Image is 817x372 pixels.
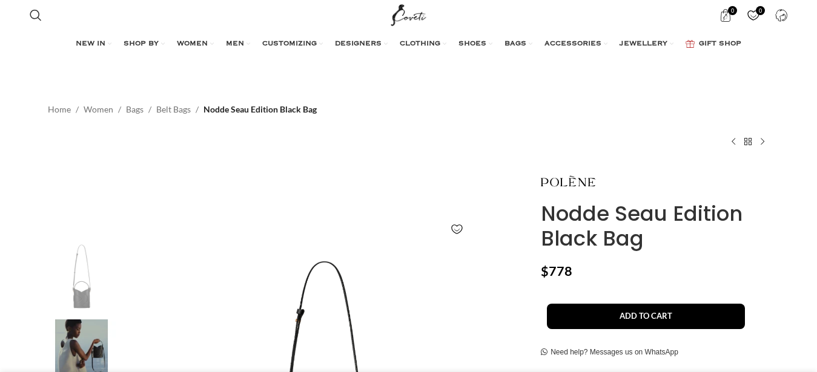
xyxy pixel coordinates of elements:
a: SHOES [458,32,492,56]
span: CUSTOMIZING [262,39,317,49]
a: Previous product [726,134,741,149]
a: 0 [713,3,738,27]
span: Nodde Seau Edition Black Bag [203,103,317,116]
span: NEW IN [76,39,105,49]
span: SHOES [458,39,486,49]
div: Main navigation [24,32,794,56]
a: Home [48,103,71,116]
a: Belt Bags [156,103,191,116]
a: CUSTOMIZING [262,32,323,56]
a: Bags [126,103,144,116]
a: CLOTHING [400,32,446,56]
img: Polene [541,167,595,195]
a: WOMEN [177,32,214,56]
a: JEWELLERY [620,32,673,56]
h1: Nodde Seau Edition Black Bag [541,201,769,251]
span: 0 [728,6,737,15]
span: JEWELLERY [620,39,667,49]
span: $ [541,263,549,279]
span: BAGS [504,39,526,49]
img: GiftBag [686,40,695,48]
span: WOMEN [177,39,208,49]
span: 0 [756,6,765,15]
a: Need help? Messages us on WhatsApp [541,348,678,357]
a: Site logo [388,9,429,19]
a: ACCESSORIES [544,32,607,56]
a: MEN [226,32,250,56]
span: DESIGNERS [335,39,382,49]
span: CLOTHING [400,39,440,49]
span: GIFT SHOP [699,39,741,49]
span: ACCESSORIES [544,39,601,49]
a: DESIGNERS [335,32,388,56]
bdi: 778 [541,263,572,279]
nav: Breadcrumb [48,103,317,116]
a: BAGS [504,32,532,56]
a: 0 [741,3,766,27]
a: Women [84,103,113,116]
a: NEW IN [76,32,111,56]
span: MEN [226,39,244,49]
button: Add to cart [547,304,745,329]
a: GIFT SHOP [686,32,741,56]
a: Next product [755,134,770,149]
a: SHOP BY [124,32,165,56]
a: Search [24,3,48,27]
div: My Wishlist [741,3,766,27]
img: Polene [45,243,119,313]
span: SHOP BY [124,39,159,49]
